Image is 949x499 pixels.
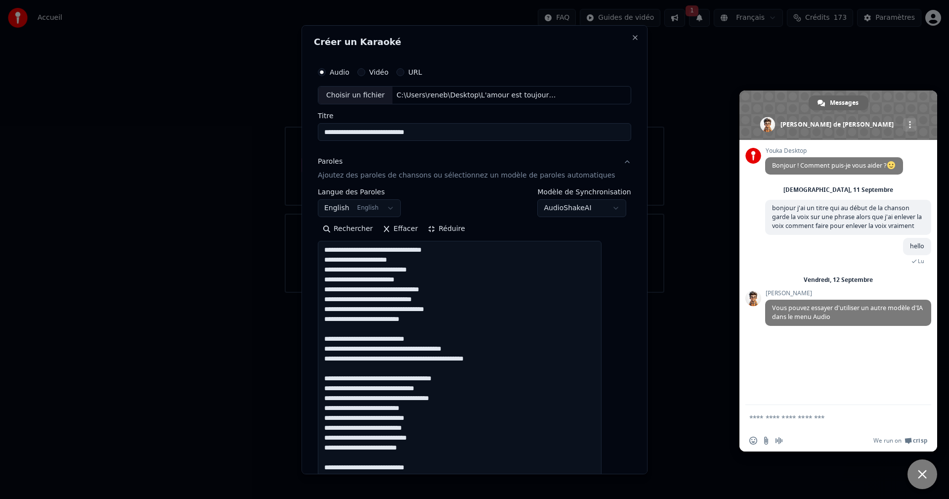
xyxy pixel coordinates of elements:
[809,95,868,110] div: Messages
[330,68,349,75] label: Audio
[903,118,916,132] div: Autres canaux
[830,95,859,110] span: Messages
[369,68,388,75] label: Vidéo
[318,149,631,188] button: ParolesAjoutez des paroles de chansons ou sélectionnez un modèle de paroles automatiques
[423,221,470,237] button: Réduire
[393,90,561,100] div: C:\Users\reneb\Desktop\L'amour est toujours devant nous.mp3
[318,221,378,237] button: Rechercher
[408,68,422,75] label: URL
[378,221,423,237] button: Effacer
[318,171,615,181] p: Ajoutez des paroles de chansons ou sélectionnez un modèle de paroles automatiques
[318,157,343,167] div: Paroles
[318,112,631,119] label: Titre
[318,86,392,104] div: Choisir un fichier
[318,188,401,195] label: Langue des Paroles
[538,188,631,195] label: Modèle de Synchronisation
[314,37,635,46] h2: Créer un Karaoké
